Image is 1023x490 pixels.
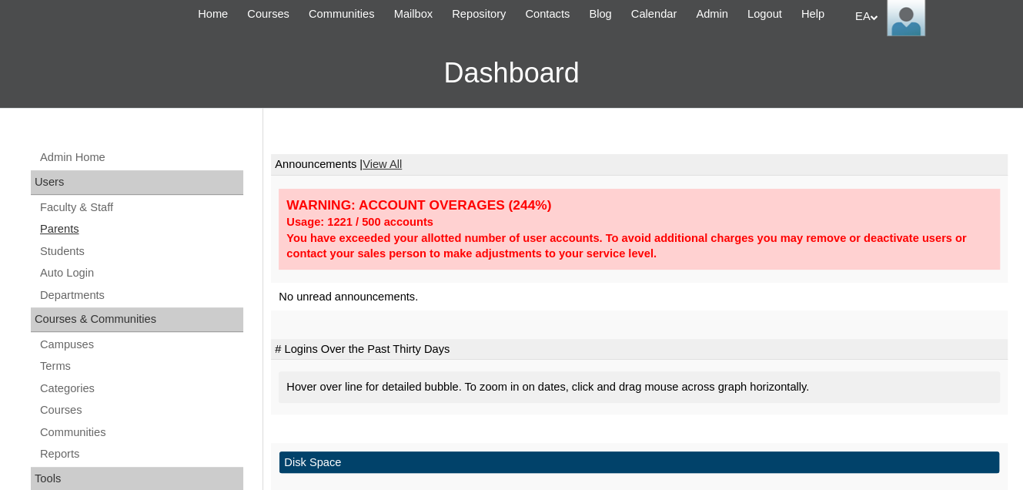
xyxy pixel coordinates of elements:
h3: Dashboard [8,39,1015,108]
td: Disk Space [279,451,999,474]
a: Reports [38,445,243,464]
span: Blog [589,5,611,23]
span: Admin [696,5,728,23]
span: Contacts [525,5,570,23]
div: Hover over line for detailed bubble. To zoom in on dates, click and drag mouse across graph horiz... [279,371,1000,403]
a: Campuses [38,335,243,354]
a: Communities [38,423,243,442]
span: Mailbox [394,5,433,23]
div: Courses & Communities [31,307,243,332]
a: Communities [301,5,383,23]
span: Repository [452,5,506,23]
div: You have exceeded your allotted number of user accounts. To avoid additional charges you may remo... [286,230,992,262]
a: Admin [688,5,736,23]
a: Categories [38,379,243,398]
span: Home [198,5,228,23]
a: Courses [38,401,243,420]
span: Help [801,5,824,23]
span: Logout [747,5,782,23]
a: Auto Login [38,263,243,283]
td: No unread announcements. [271,283,1008,311]
a: Parents [38,220,243,239]
a: Courses [239,5,297,23]
a: Mailbox [386,5,441,23]
a: Home [190,5,236,23]
a: Repository [444,5,513,23]
div: Users [31,170,243,195]
a: Faculty & Staff [38,198,243,217]
a: Students [38,242,243,261]
a: Blog [581,5,619,23]
a: Contacts [517,5,577,23]
a: Terms [38,357,243,376]
a: Departments [38,286,243,305]
a: Help [794,5,832,23]
a: Logout [740,5,790,23]
span: Calendar [631,5,677,23]
td: # Logins Over the Past Thirty Days [271,339,1008,361]
a: View All [363,158,402,170]
div: WARNING: ACCOUNT OVERAGES (244%) [286,196,992,214]
span: Courses [247,5,289,23]
a: Calendar [623,5,684,23]
span: Communities [309,5,375,23]
td: Announcements | [271,154,1008,176]
strong: Usage: 1221 / 500 accounts [286,216,433,228]
a: Admin Home [38,148,243,167]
